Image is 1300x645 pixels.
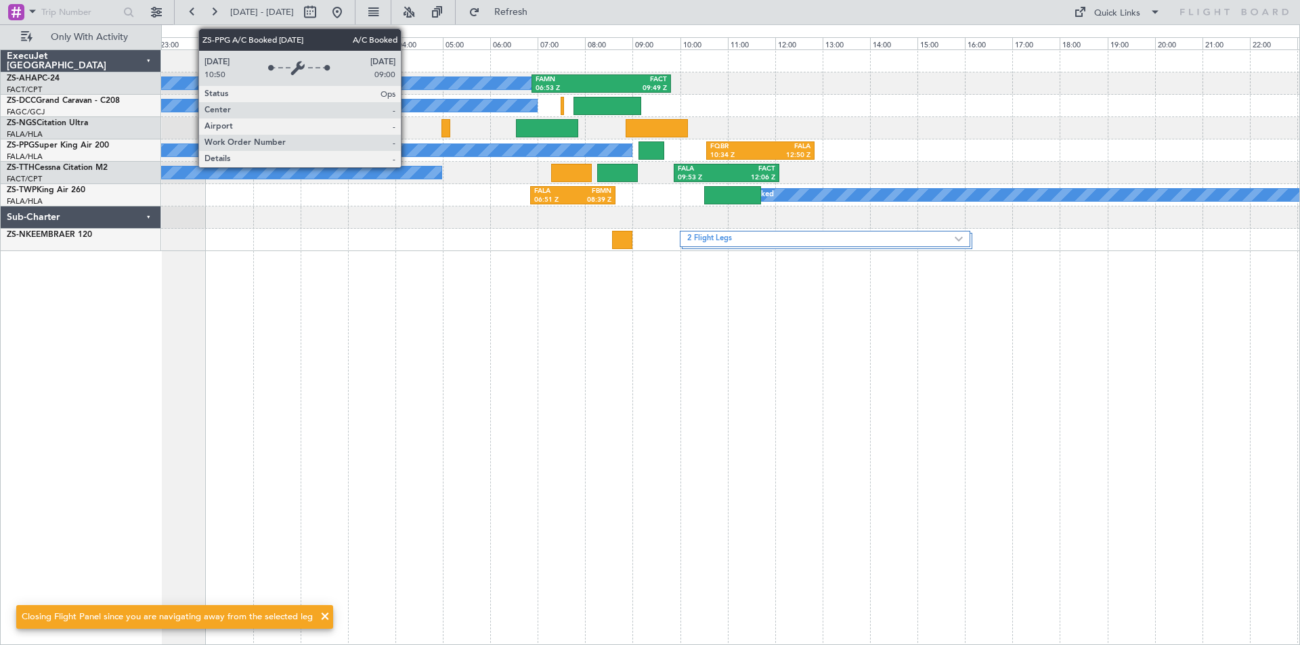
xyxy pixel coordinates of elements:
[7,141,109,150] a: ZS-PPGSuper King Air 200
[585,37,632,49] div: 08:00
[538,37,585,49] div: 07:00
[301,37,348,49] div: 02:00
[7,74,60,83] a: ZS-AHAPC-24
[7,174,42,184] a: FACT/CPT
[7,196,43,206] a: FALA/HLA
[462,1,544,23] button: Refresh
[870,37,917,49] div: 14:00
[710,142,760,152] div: FQBR
[7,129,43,139] a: FALA/HLA
[205,37,253,49] div: 00:00
[41,2,119,22] input: Trip Number
[7,119,37,127] span: ZS-NGS
[348,37,395,49] div: 03:00
[7,164,108,172] a: ZS-TTHCessna Citation M2
[1108,37,1155,49] div: 19:00
[7,186,85,194] a: ZS-TWPKing Air 260
[632,37,680,49] div: 09:00
[158,37,205,49] div: 23:00
[7,231,92,239] a: ZS-NKEEMBRAER 120
[1155,37,1202,49] div: 20:00
[395,37,443,49] div: 04:00
[253,37,301,49] div: 01:00
[775,37,823,49] div: 12:00
[7,74,37,83] span: ZS-AHA
[955,236,963,242] img: arrow-gray.svg
[7,164,35,172] span: ZS-TTH
[7,107,45,117] a: FAGC/GCJ
[483,7,540,17] span: Refresh
[15,26,147,48] button: Only With Activity
[573,187,611,196] div: FBMN
[1250,37,1297,49] div: 22:00
[207,27,259,39] div: [DATE] - [DATE]
[7,231,36,239] span: ZS-NKE
[573,196,611,205] div: 08:39 Z
[601,84,667,93] div: 09:49 Z
[760,142,810,152] div: FALA
[678,173,727,183] div: 09:53 Z
[728,37,775,49] div: 11:00
[536,75,601,85] div: FAMN
[917,37,965,49] div: 15:00
[678,164,727,174] div: FALA
[490,37,538,49] div: 06:00
[601,75,667,85] div: FACT
[7,141,35,150] span: ZS-PPG
[760,151,810,160] div: 12:50 Z
[680,37,728,49] div: 10:00
[1060,37,1107,49] div: 18:00
[7,152,43,162] a: FALA/HLA
[35,32,143,42] span: Only With Activity
[7,97,120,105] a: ZS-DCCGrand Caravan - C208
[534,187,573,196] div: FALA
[7,97,36,105] span: ZS-DCC
[1202,37,1250,49] div: 21:00
[965,37,1012,49] div: 16:00
[687,233,955,245] label: 2 Flight Legs
[534,196,573,205] div: 06:51 Z
[1067,1,1167,23] button: Quick Links
[823,37,870,49] div: 13:00
[710,151,760,160] div: 10:34 Z
[727,173,775,183] div: 12:06 Z
[727,164,775,174] div: FACT
[7,119,88,127] a: ZS-NGSCitation Ultra
[1012,37,1060,49] div: 17:00
[7,85,42,95] a: FACT/CPT
[536,84,601,93] div: 06:53 Z
[7,186,37,194] span: ZS-TWP
[22,610,313,624] div: Closing Flight Panel since you are navigating away from the selected leg
[230,6,294,18] span: [DATE] - [DATE]
[1094,7,1140,20] div: Quick Links
[443,37,490,49] div: 05:00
